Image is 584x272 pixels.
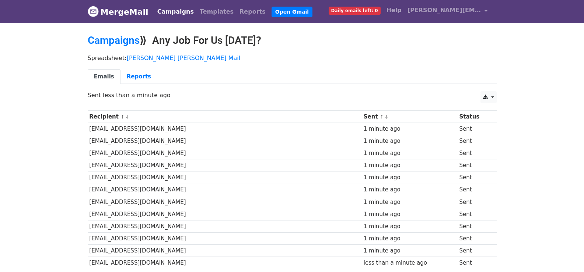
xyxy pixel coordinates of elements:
div: 1 minute ago [364,210,456,219]
span: Daily emails left: 0 [329,7,381,15]
a: Daily emails left: 0 [326,3,384,18]
span: [PERSON_NAME][EMAIL_ADDRESS][DOMAIN_NAME] [408,6,481,15]
div: 1 minute ago [364,222,456,231]
div: less than a minute ago [364,259,456,267]
td: [EMAIL_ADDRESS][DOMAIN_NAME] [88,135,362,147]
div: 1 minute ago [364,149,456,158]
a: ↑ [120,114,125,120]
div: 1 minute ago [364,137,456,145]
td: [EMAIL_ADDRESS][DOMAIN_NAME] [88,172,362,184]
a: Campaigns [88,34,140,46]
th: Recipient [88,111,362,123]
td: Sent [458,257,492,269]
td: [EMAIL_ADDRESS][DOMAIN_NAME] [88,208,362,220]
td: [EMAIL_ADDRESS][DOMAIN_NAME] [88,159,362,172]
div: 1 minute ago [364,173,456,182]
td: Sent [458,159,492,172]
td: Sent [458,147,492,159]
td: Sent [458,220,492,232]
td: Sent [458,245,492,257]
a: Templates [197,4,237,19]
a: Help [384,3,405,18]
th: Status [458,111,492,123]
p: Spreadsheet: [88,54,497,62]
p: Sent less than a minute ago [88,91,497,99]
a: [PERSON_NAME][EMAIL_ADDRESS][DOMAIN_NAME] [405,3,491,20]
td: Sent [458,184,492,196]
td: [EMAIL_ADDRESS][DOMAIN_NAME] [88,147,362,159]
img: MergeMail logo [88,6,99,17]
td: Sent [458,123,492,135]
a: ↓ [125,114,129,120]
td: Sent [458,196,492,208]
td: Sent [458,208,492,220]
a: Emails [88,69,120,84]
a: Open Gmail [272,7,312,17]
div: 1 minute ago [364,198,456,206]
td: [EMAIL_ADDRESS][DOMAIN_NAME] [88,233,362,245]
h2: ⟫ Any Job For Us [DATE]? [88,34,497,47]
div: 1 minute ago [364,161,456,170]
a: ↓ [385,114,389,120]
a: ↑ [380,114,384,120]
td: [EMAIL_ADDRESS][DOMAIN_NAME] [88,220,362,232]
a: Campaigns [154,4,197,19]
td: [EMAIL_ADDRESS][DOMAIN_NAME] [88,257,362,269]
a: [PERSON_NAME] [PERSON_NAME] Mail [127,54,240,61]
td: [EMAIL_ADDRESS][DOMAIN_NAME] [88,245,362,257]
div: 1 minute ago [364,186,456,194]
td: Sent [458,233,492,245]
div: 1 minute ago [364,247,456,255]
a: MergeMail [88,4,148,20]
td: Sent [458,135,492,147]
td: [EMAIL_ADDRESS][DOMAIN_NAME] [88,196,362,208]
div: 1 minute ago [364,234,456,243]
td: Sent [458,172,492,184]
a: Reports [120,69,157,84]
a: Reports [237,4,269,19]
td: [EMAIL_ADDRESS][DOMAIN_NAME] [88,123,362,135]
td: [EMAIL_ADDRESS][DOMAIN_NAME] [88,184,362,196]
div: 1 minute ago [364,125,456,133]
th: Sent [362,111,458,123]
